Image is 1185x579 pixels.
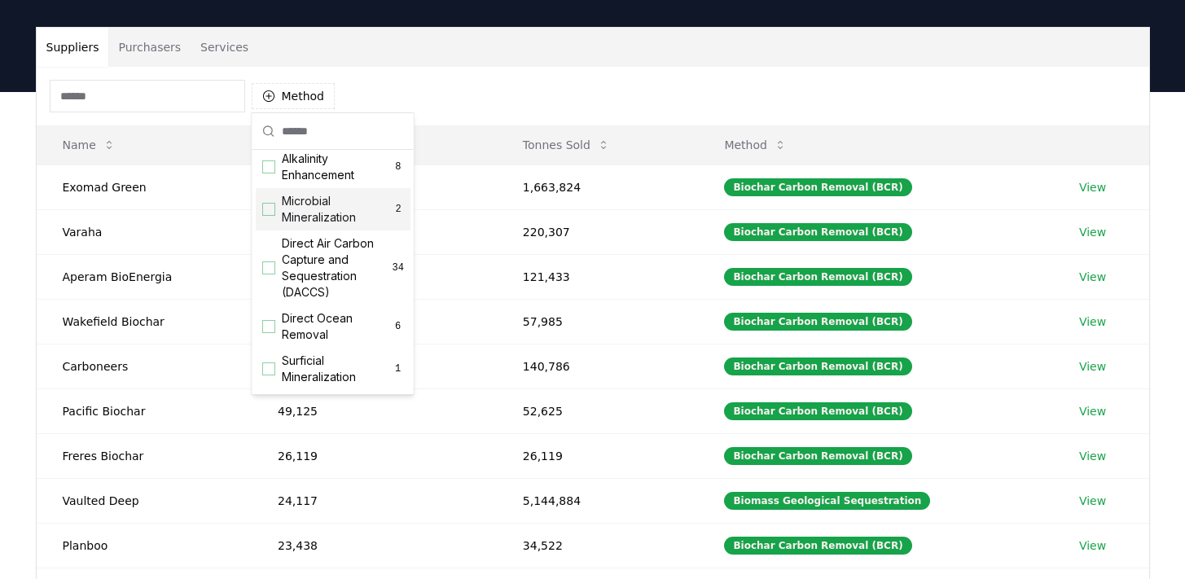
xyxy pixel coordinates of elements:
[497,209,699,254] td: 220,307
[37,388,252,433] td: Pacific Biochar
[37,344,252,388] td: Carboneers
[1079,179,1106,195] a: View
[724,537,911,555] div: Biochar Carbon Removal (BCR)
[1079,448,1106,464] a: View
[1079,358,1106,375] a: View
[497,164,699,209] td: 1,663,824
[252,83,336,109] button: Method
[282,310,392,343] span: Direct Ocean Removal
[37,28,109,67] button: Suppliers
[724,447,911,465] div: Biochar Carbon Removal (BCR)
[724,268,911,286] div: Biochar Carbon Removal (BCR)
[282,193,393,226] span: Microbial Mineralization
[252,478,497,523] td: 24,117
[711,129,800,161] button: Method
[252,388,497,433] td: 49,125
[392,261,403,274] span: 34
[191,28,258,67] button: Services
[724,402,911,420] div: Biochar Carbon Removal (BCR)
[1079,403,1106,419] a: View
[497,344,699,388] td: 140,786
[37,254,252,299] td: Aperam BioEnergia
[1079,493,1106,509] a: View
[497,299,699,344] td: 57,985
[37,299,252,344] td: Wakefield Biochar
[1079,537,1106,554] a: View
[252,433,497,478] td: 26,119
[497,523,699,568] td: 34,522
[252,523,497,568] td: 23,438
[392,320,404,333] span: 6
[392,362,404,375] span: 1
[392,160,403,173] span: 8
[37,209,252,254] td: Varaha
[37,523,252,568] td: Planboo
[37,478,252,523] td: Vaulted Deep
[1079,269,1106,285] a: View
[724,223,911,241] div: Biochar Carbon Removal (BCR)
[50,129,129,161] button: Name
[1079,224,1106,240] a: View
[392,203,403,216] span: 2
[724,357,911,375] div: Biochar Carbon Removal (BCR)
[724,492,930,510] div: Biomass Geological Sequestration
[282,235,393,300] span: Direct Air Carbon Capture and Sequestration (DACCS)
[1079,314,1106,330] a: View
[497,433,699,478] td: 26,119
[497,478,699,523] td: 5,144,884
[37,164,252,209] td: Exomad Green
[724,178,911,196] div: Biochar Carbon Removal (BCR)
[497,254,699,299] td: 121,433
[724,313,911,331] div: Biochar Carbon Removal (BCR)
[282,151,393,183] span: Alkalinity Enhancement
[282,353,392,385] span: Surficial Mineralization
[37,433,252,478] td: Freres Biochar
[108,28,191,67] button: Purchasers
[510,129,623,161] button: Tonnes Sold
[497,388,699,433] td: 52,625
